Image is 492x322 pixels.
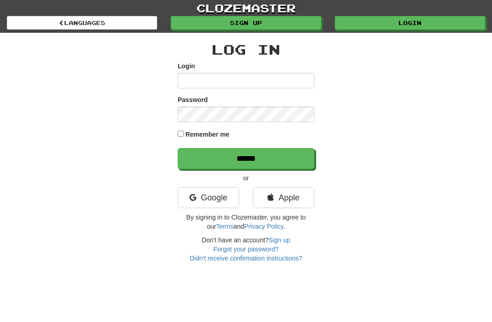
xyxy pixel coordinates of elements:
a: Sign up [269,236,290,244]
a: Terms [216,223,233,230]
label: Remember me [185,130,230,139]
label: Login [178,61,195,71]
p: or [178,174,314,183]
p: By signing in to Clozemaster, you agree to our and . [178,213,314,231]
a: Forgot your password? [213,245,278,253]
a: Languages [7,16,157,30]
a: Privacy Policy [244,223,283,230]
a: Sign up [171,16,321,30]
a: Didn't receive confirmation instructions? [190,255,302,262]
a: Login [335,16,485,30]
label: Password [178,95,208,104]
a: Apple [253,187,314,208]
h2: Log In [178,42,314,57]
a: Google [178,187,239,208]
div: Don't have an account? [178,235,314,263]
